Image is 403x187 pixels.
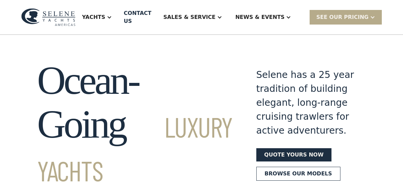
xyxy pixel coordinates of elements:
[316,13,369,21] div: SEE Our Pricing
[76,4,119,31] div: Yachts
[163,13,215,21] div: Sales & Service
[124,9,151,25] div: Contact US
[21,8,76,26] img: logo
[310,10,382,24] div: SEE Our Pricing
[235,13,285,21] div: News & EVENTS
[157,4,228,31] div: Sales & Service
[256,167,340,181] a: Browse our models
[37,110,232,187] span: Luxury Yachts
[229,4,298,31] div: News & EVENTS
[256,148,331,161] a: Quote yours now
[256,68,366,138] div: Selene has a 25 year tradition of building elegant, long-range cruising trawlers for active adven...
[82,13,105,21] div: Yachts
